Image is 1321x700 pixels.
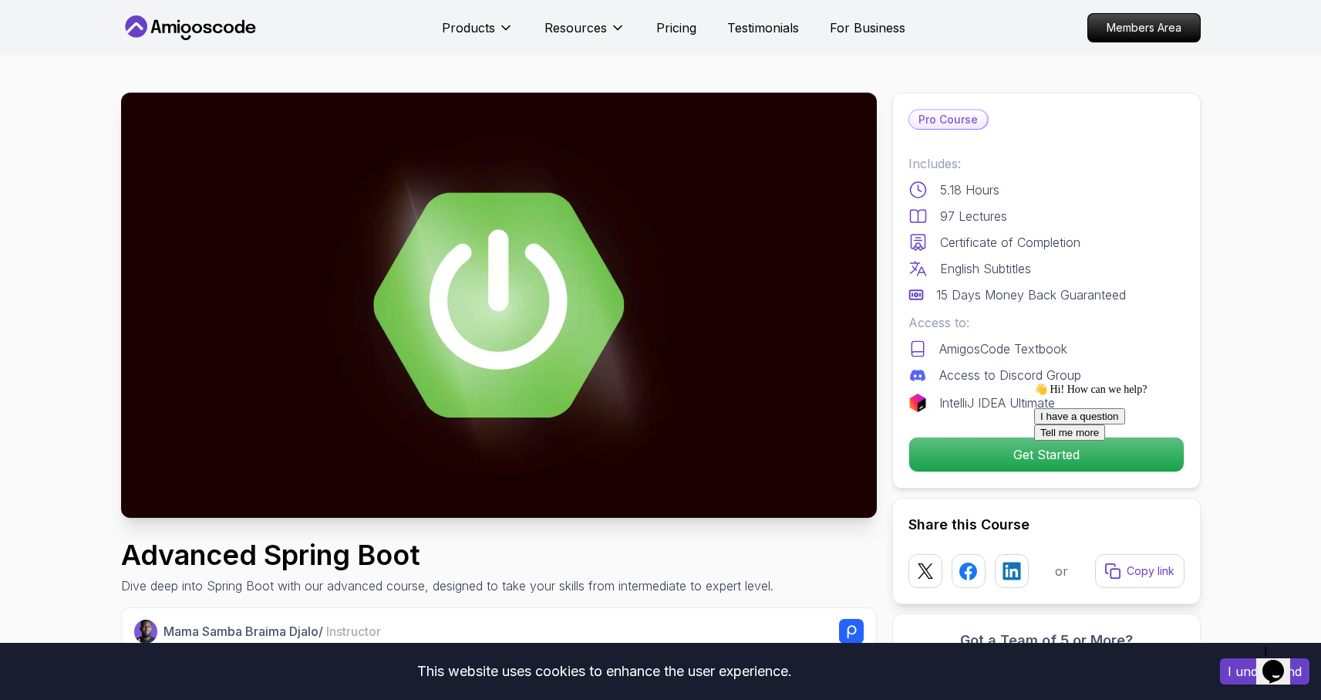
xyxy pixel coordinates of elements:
p: AmigosCode Textbook [939,340,1067,358]
p: Certificate of Completion [940,233,1080,252]
iframe: chat widget [1028,377,1306,631]
a: Testimonials [727,19,799,37]
h2: Share this Course [908,514,1185,536]
p: English Subtitles [940,259,1031,278]
p: 15 Days Money Back Guaranteed [936,286,1126,304]
p: Includes: [908,154,1185,173]
p: Members Area [1088,14,1200,42]
p: Mama Samba Braima Djalo / [163,622,381,641]
p: Access to Discord Group [939,366,1081,384]
h1: Advanced Spring Boot [121,539,773,570]
a: Pricing [656,19,696,37]
span: 👋 Hi! How can we help? [6,7,119,19]
p: 5.18 Hours [940,181,999,199]
p: Resources [544,19,607,37]
p: Access to: [908,313,1185,332]
a: Members Area [1087,13,1201,42]
img: advanced-spring-boot_thumbnail [121,93,877,518]
button: I have a question [6,32,97,48]
iframe: chat widget [1256,638,1306,685]
span: Instructor [326,624,381,639]
h3: Got a Team of 5 or More? [908,630,1185,651]
div: 👋 Hi! How can we help?I have a questionTell me more [6,6,284,64]
p: Pro Course [909,110,987,129]
button: Tell me more [6,48,77,64]
p: Dive deep into Spring Boot with our advanced course, designed to take your skills from intermedia... [121,577,773,595]
button: Products [442,19,514,49]
p: Get Started [909,438,1184,472]
button: Resources [544,19,625,49]
div: This website uses cookies to enhance the user experience. [12,654,1197,688]
img: Nelson Djalo [134,620,158,644]
p: IntelliJ IDEA Ultimate [939,394,1055,412]
a: For Business [830,19,905,37]
p: 97 Lectures [940,207,1007,225]
button: Get Started [908,437,1185,472]
button: Accept cookies [1220,658,1309,685]
img: jetbrains logo [908,394,927,412]
p: Products [442,19,495,37]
